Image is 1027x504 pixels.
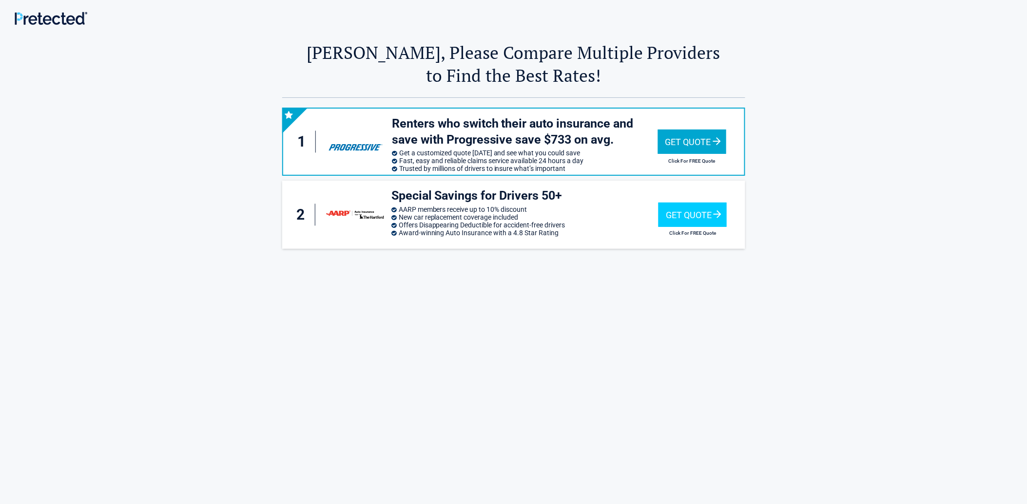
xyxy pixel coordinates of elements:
li: Trusted by millions of drivers to insure what’s important [392,165,658,172]
h3: Special Savings for Drivers 50+ [391,188,659,204]
div: 2 [292,204,315,226]
li: Offers Disappearing Deductible for accident-free drivers [391,221,659,229]
li: Award-winning Auto Insurance with a 4.8 Star Rating [391,229,659,237]
img: Main Logo [15,12,87,25]
img: thehartford's logo [324,200,387,230]
li: New car replacement coverage included [391,213,659,221]
li: Get a customized quote [DATE] and see what you could save [392,149,658,157]
div: Get Quote [658,130,726,154]
h3: Renters who switch their auto insurance and save with Progressive save $733 on avg. [392,116,658,148]
div: Get Quote [659,203,727,227]
img: progressive's logo [324,127,387,157]
li: Fast, easy and reliable claims service available 24 hours a day [392,157,658,165]
li: AARP members receive up to 10% discount [391,205,659,213]
div: 1 [293,131,316,153]
h2: [PERSON_NAME], Please Compare Multiple Providers to Find the Best Rates! [282,41,745,87]
h2: Click For FREE Quote [658,158,726,164]
h2: Click For FREE Quote [659,230,727,236]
